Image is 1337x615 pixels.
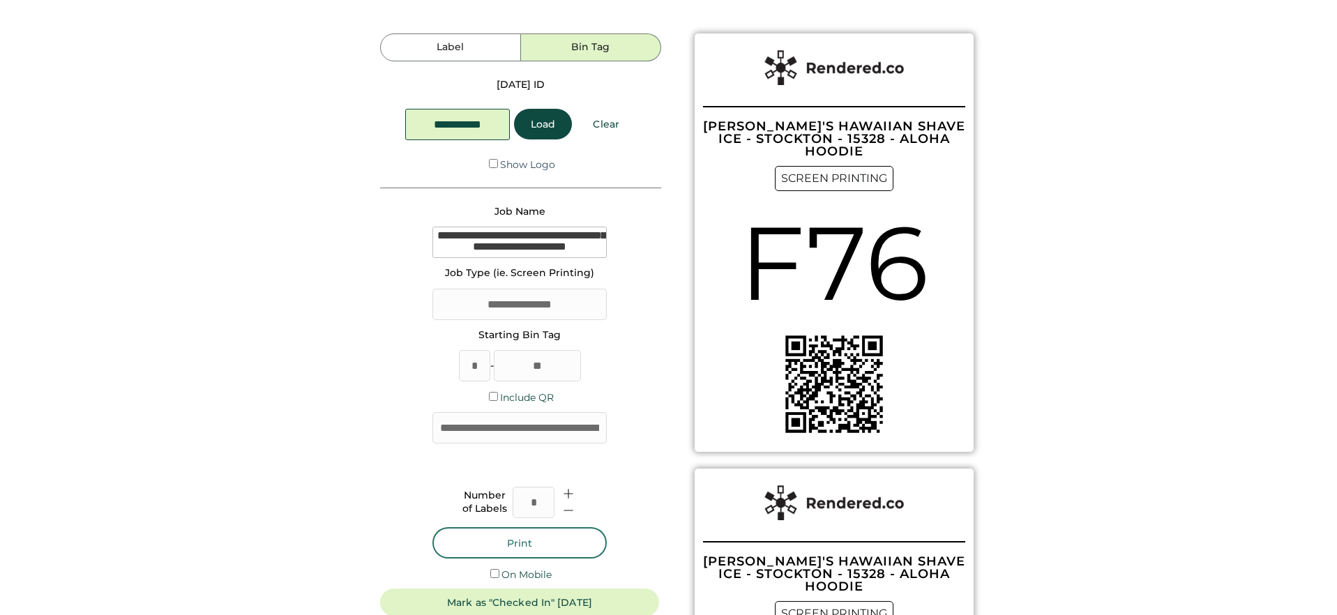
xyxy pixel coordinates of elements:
[775,166,893,191] div: SCREEN PRINTING
[462,489,507,516] div: Number of Labels
[494,205,545,219] div: Job Name
[445,266,594,280] div: Job Type (ie. Screen Printing)
[764,485,904,520] img: Rendered%20Label%20Logo%402x.png
[764,50,904,85] img: Rendered%20Label%20Logo%402x.png
[739,191,929,335] div: F76
[514,109,572,139] button: Load
[497,78,545,92] div: [DATE] ID
[576,109,636,139] button: Clear
[478,328,561,342] div: Starting Bin Tag
[500,391,554,404] label: Include QR
[380,33,520,61] button: Label
[490,359,494,373] div: -
[703,120,965,158] div: [PERSON_NAME]'S HAWAIIAN SHAVE ICE - STOCKTON - 15328 - ALOHA HOODIE
[703,555,965,593] div: [PERSON_NAME]'S HAWAIIAN SHAVE ICE - STOCKTON - 15328 - ALOHA HOODIE
[432,527,607,559] button: Print
[500,158,555,171] label: Show Logo
[521,33,661,61] button: Bin Tag
[501,568,552,581] label: On Mobile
